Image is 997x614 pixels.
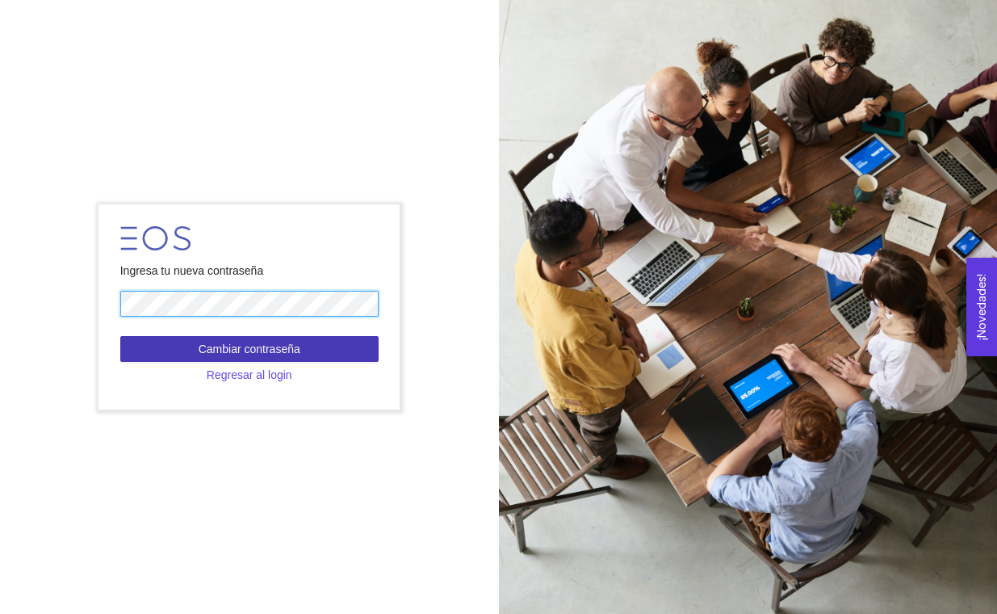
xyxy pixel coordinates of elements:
[207,366,292,384] span: Regresar al login
[120,362,379,388] button: Regresar al login
[120,262,379,280] div: Ingresa tu nueva contraseña
[120,336,379,362] button: Cambiar contraseña
[199,340,300,358] span: Cambiar contraseña
[120,226,191,251] img: AcciHbW0TsylAAAAAElFTkSuQmCC
[120,368,379,381] a: Regresar al login
[966,258,997,356] button: Open Feedback Widget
